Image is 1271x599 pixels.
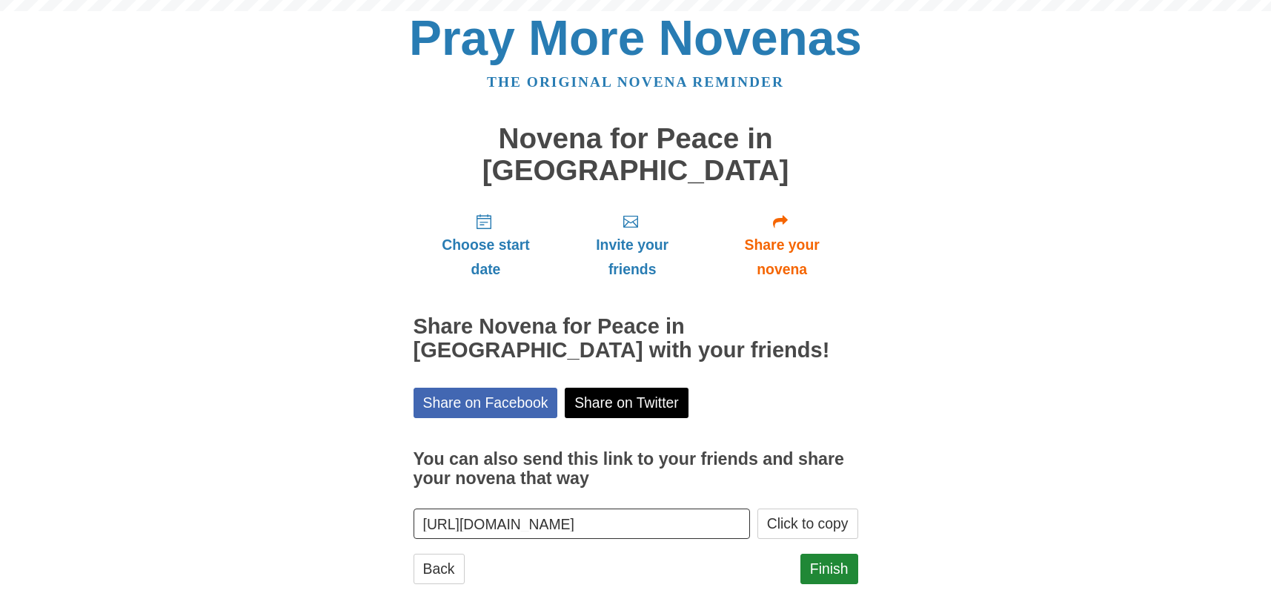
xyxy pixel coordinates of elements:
span: Choose start date [428,233,544,282]
span: Share your novena [721,233,843,282]
a: Back [414,554,465,584]
button: Click to copy [757,509,858,539]
a: Choose start date [414,201,559,289]
a: Share on Twitter [565,388,688,418]
a: Pray More Novenas [409,10,862,65]
a: The original novena reminder [487,74,784,90]
span: Invite your friends [573,233,691,282]
a: Finish [800,554,858,584]
h2: Share Novena for Peace in [GEOGRAPHIC_DATA] with your friends! [414,315,858,363]
a: Invite your friends [558,201,706,289]
a: Share on Facebook [414,388,558,418]
h3: You can also send this link to your friends and share your novena that way [414,450,858,488]
h1: Novena for Peace in [GEOGRAPHIC_DATA] [414,123,858,186]
a: Share your novena [706,201,858,289]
